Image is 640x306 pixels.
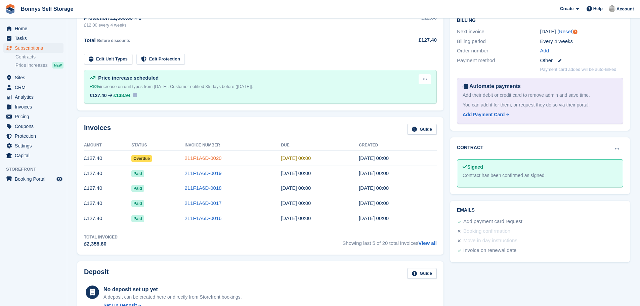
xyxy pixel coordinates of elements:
div: Invoice on renewal date [463,247,516,255]
span: Sites [15,73,55,82]
time: 2025-08-06 23:00:57 UTC [359,185,389,191]
div: No deposit set up yet [103,286,242,294]
span: Paid [131,185,144,192]
time: 2025-07-09 23:00:49 UTC [359,200,389,206]
a: menu [3,122,63,131]
time: 2025-06-11 23:00:15 UTC [359,215,389,221]
a: menu [3,174,63,184]
span: Capital [15,151,55,160]
a: Edit Protection [136,54,185,65]
span: Overdue [131,155,152,162]
span: Create [560,5,573,12]
div: NEW [52,62,63,69]
a: 211F1A6D-0017 [185,200,222,206]
span: Settings [15,141,55,150]
span: Home [15,24,55,33]
a: menu [3,73,63,82]
a: menu [3,92,63,102]
img: James Bonny [609,5,615,12]
td: £127.40 [84,166,131,181]
div: [DATE] ( ) [540,28,623,36]
span: Booking Portal [15,174,55,184]
div: £127.40 [90,93,107,98]
a: Bonnys Self Storage [18,3,76,14]
div: Signed [463,164,617,171]
span: Pricing [15,112,55,121]
time: 2025-10-01 23:00:05 UTC [359,155,389,161]
th: Status [131,140,184,151]
div: Other [540,57,623,64]
span: Storefront [6,166,67,173]
span: Analytics [15,92,55,102]
div: Billing period [457,38,540,45]
span: Invoices [15,102,55,112]
a: Reset [559,29,572,34]
a: Contracts [15,54,63,60]
span: £138.94 [114,93,131,98]
div: Every 4 weeks [540,38,623,45]
time: 2025-10-02 23:00:00 UTC [281,155,311,161]
span: Paid [131,215,144,222]
a: Price increases NEW [15,61,63,69]
a: Guide [407,268,437,279]
h2: Invoices [84,124,111,135]
th: Created [359,140,437,151]
div: Automate payments [463,82,617,90]
span: CRM [15,83,55,92]
th: Amount [84,140,131,151]
a: 211F1A6D-0016 [185,215,222,221]
span: Showing last 5 of 20 total invoices [342,234,437,248]
a: 211F1A6D-0018 [185,185,222,191]
span: Paid [131,200,144,207]
div: Booking confirmation [463,227,510,235]
h2: Emails [457,208,623,213]
a: Add Payment Card [463,111,615,118]
span: Total [84,37,96,43]
a: menu [3,112,63,121]
span: Price increases [15,62,48,69]
a: menu [3,34,63,43]
span: Tasks [15,34,55,43]
span: Coupons [15,122,55,131]
div: Order number [457,47,540,55]
div: Move in day instructions [463,237,517,245]
a: menu [3,141,63,150]
a: 211F1A6D-0019 [185,170,222,176]
div: +10% [90,83,100,90]
span: Before discounts [97,38,130,43]
div: Add payment card request [463,218,522,226]
span: Price increase scheduled [98,75,159,81]
div: Tooltip anchor [572,29,578,35]
span: Subscriptions [15,43,55,53]
div: £2,358.80 [84,240,118,248]
a: menu [3,24,63,33]
h2: Deposit [84,268,109,279]
time: 2025-09-04 23:00:00 UTC [281,170,311,176]
a: Guide [407,124,437,135]
td: £12.00 [383,10,437,32]
a: menu [3,151,63,160]
a: menu [3,102,63,112]
a: View all [418,240,437,246]
a: Preview store [55,175,63,183]
h2: Contract [457,144,483,151]
a: menu [3,83,63,92]
span: Account [616,6,634,12]
span: Customer notified 35 days before ([DATE]). [170,84,253,89]
time: 2025-07-10 23:00:00 UTC [281,200,311,206]
img: stora-icon-8386f47178a22dfd0bd8f6a31ec36ba5ce8667c1dd55bd0f319d3a0aa187defe.svg [5,4,15,14]
div: £127.40 [383,36,437,44]
time: 2025-09-03 23:00:53 UTC [359,170,389,176]
a: Add [540,47,549,55]
th: Invoice Number [185,140,281,151]
div: Next invoice [457,28,540,36]
div: Contract has been confirmed as signed. [463,172,617,179]
span: Help [593,5,603,12]
a: menu [3,43,63,53]
a: 211F1A6D-0020 [185,155,222,161]
a: Edit Unit Types [84,54,132,65]
div: £12.00 every 4 weeks [84,22,383,29]
th: Due [281,140,359,151]
h2: Billing [457,16,623,23]
span: increase on unit types from [DATE]. [90,84,169,89]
